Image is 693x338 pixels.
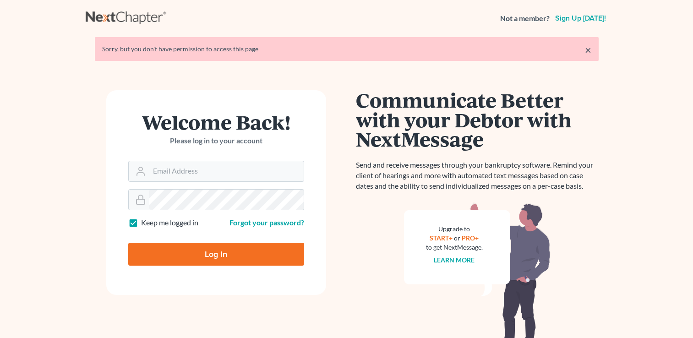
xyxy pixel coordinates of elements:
input: Log In [128,243,304,266]
h1: Communicate Better with your Debtor with NextMessage [356,90,599,149]
a: × [585,44,591,55]
p: Send and receive messages through your bankruptcy software. Remind your client of hearings and mo... [356,160,599,191]
div: Sorry, but you don't have permission to access this page [102,44,591,54]
a: PRO+ [462,234,479,242]
div: to get NextMessage. [426,243,483,252]
div: Upgrade to [426,224,483,234]
a: Forgot your password? [229,218,304,227]
a: START+ [430,234,453,242]
p: Please log in to your account [128,136,304,146]
h1: Welcome Back! [128,112,304,132]
input: Email Address [149,161,304,181]
span: or [454,234,460,242]
label: Keep me logged in [141,218,198,228]
a: Learn more [434,256,475,264]
strong: Not a member? [500,13,550,24]
a: Sign up [DATE]! [553,15,608,22]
